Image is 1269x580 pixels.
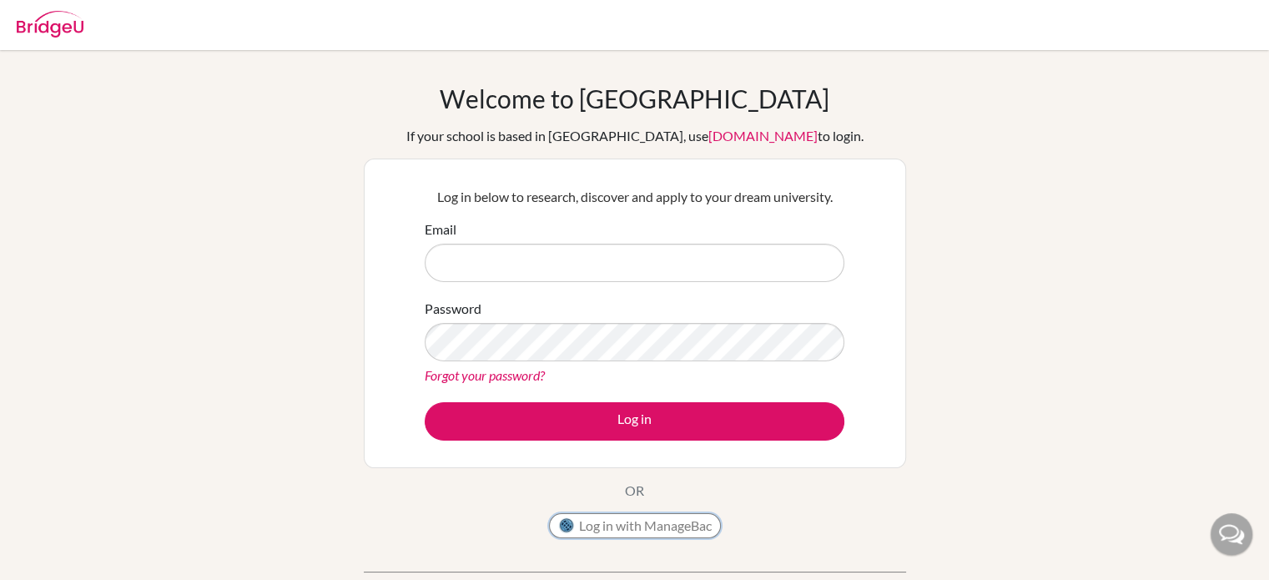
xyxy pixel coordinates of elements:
[425,187,844,207] p: Log in below to research, discover and apply to your dream university.
[425,402,844,441] button: Log in
[425,219,456,240] label: Email
[406,126,864,146] div: If your school is based in [GEOGRAPHIC_DATA], use to login.
[17,11,83,38] img: Bridge-U
[425,299,481,319] label: Password
[549,513,721,538] button: Log in with ManageBac
[440,83,829,113] h1: Welcome to [GEOGRAPHIC_DATA]
[708,128,818,144] a: [DOMAIN_NAME]
[38,12,72,27] span: Help
[425,367,545,383] a: Forgot your password?
[625,481,644,501] p: OR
